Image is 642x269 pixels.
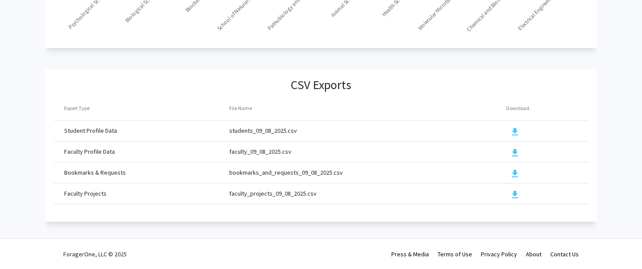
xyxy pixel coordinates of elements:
mat-icon: download [510,190,520,200]
td: bookmarks_and_requests_09_08_2025.csv [229,162,506,183]
td: Faculty Profile Data [54,141,229,162]
td: students_09_08_2025.csv [229,121,506,141]
a: Press & Media [391,250,429,258]
a: Contact Us [550,250,579,258]
mat-icon: download [510,127,520,137]
iframe: Chat [7,230,37,262]
th: Download [506,96,588,121]
a: Privacy Policy [481,250,517,258]
a: About [526,250,542,258]
th: File Name [229,96,506,121]
mat-icon: download [510,169,520,179]
a: Terms of Use [438,250,472,258]
td: faculty_projects_09_08_2025.csv [229,183,506,204]
td: Student Profile Data [54,121,229,141]
h3: CSV Exports [291,78,351,93]
td: faculty_09_08_2025.csv [229,141,506,162]
td: Faculty Projects [54,183,229,204]
th: Export Type [54,96,229,121]
td: Bookmarks & Requests [54,162,229,183]
mat-icon: download [510,148,520,158]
